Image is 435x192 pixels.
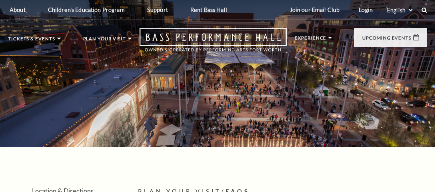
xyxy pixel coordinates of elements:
[295,36,326,44] p: Experience
[362,36,411,44] p: Upcoming Events
[10,6,26,13] p: About
[48,6,125,13] p: Children's Education Program
[147,6,168,13] p: Support
[8,36,55,45] p: Tickets & Events
[83,36,126,45] p: Plan Your Visit
[190,6,227,13] p: Rent Bass Hall
[385,6,414,14] select: Select:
